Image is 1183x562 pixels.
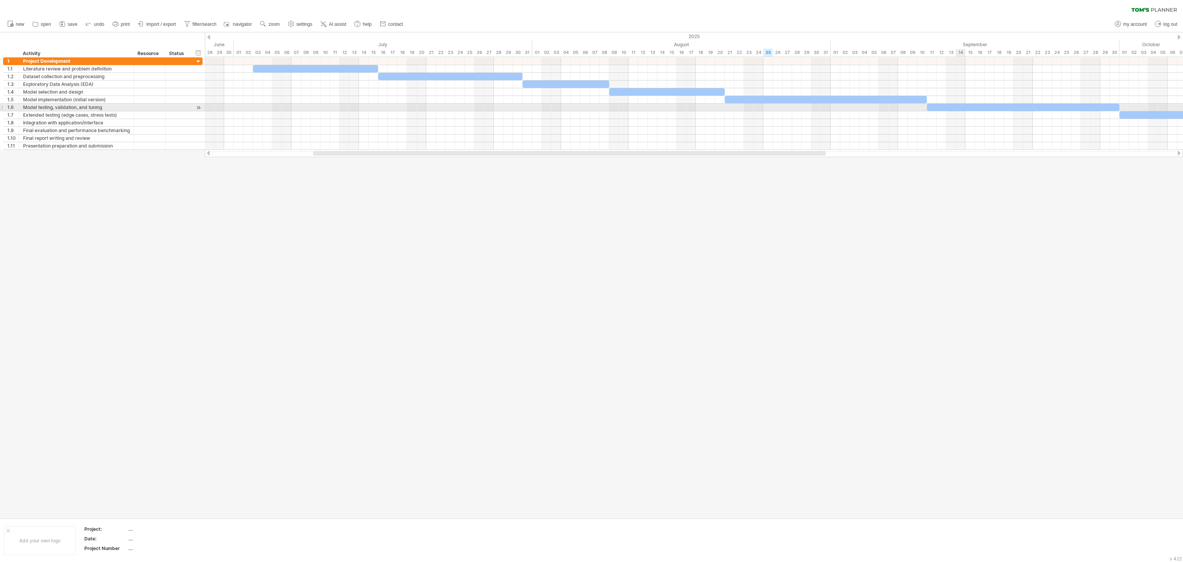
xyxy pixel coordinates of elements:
[128,526,193,532] div: ....
[111,19,132,29] a: print
[23,142,130,149] div: Presentation preparation and submission
[16,22,24,27] span: new
[1168,49,1177,57] div: Monday, 6 October 2025
[744,49,754,57] div: Saturday, 23 August 2025
[455,49,465,57] div: Thursday, 24 July 2025
[1004,49,1014,57] div: Friday, 19 September 2025
[234,49,243,57] div: Tuesday, 1 July 2025
[7,96,19,103] div: 1.5
[23,119,130,126] div: Integration with application/interface
[1163,22,1177,27] span: log out
[580,49,590,57] div: Wednesday, 6 August 2025
[7,104,19,111] div: 1.6
[1033,49,1042,57] div: Monday, 22 September 2025
[258,19,282,29] a: zoom
[268,22,280,27] span: zoom
[57,19,80,29] a: save
[1113,19,1149,29] a: my account
[146,22,176,27] span: import / export
[7,57,19,65] div: 1
[286,19,315,29] a: settings
[965,49,975,57] div: Monday, 15 September 2025
[523,49,532,57] div: Thursday, 31 July 2025
[1139,49,1148,57] div: Friday, 3 October 2025
[318,19,349,29] a: AI assist
[182,19,219,29] a: filter/search
[23,134,130,142] div: Final report writing and review
[1042,49,1052,57] div: Tuesday, 23 September 2025
[4,526,76,555] div: Add your own logo
[1110,49,1119,57] div: Tuesday, 30 September 2025
[821,49,831,57] div: Sunday, 31 August 2025
[7,73,19,80] div: 1.2
[628,49,638,57] div: Monday, 11 August 2025
[297,22,312,27] span: settings
[1052,49,1062,57] div: Wednesday, 24 September 2025
[754,49,763,57] div: Sunday, 24 August 2025
[195,104,202,112] div: scroll to activity
[263,49,272,57] div: Friday, 4 July 2025
[23,57,130,65] div: Project Development
[128,545,193,552] div: ....
[5,19,27,29] a: new
[792,49,802,57] div: Thursday, 28 August 2025
[609,49,619,57] div: Saturday, 9 August 2025
[840,49,850,57] div: Tuesday, 2 September 2025
[23,73,130,80] div: Dataset collection and preprocessing
[551,49,561,57] div: Sunday, 3 August 2025
[7,119,19,126] div: 1.8
[7,134,19,142] div: 1.10
[860,49,869,57] div: Thursday, 4 September 2025
[513,49,523,57] div: Wednesday, 30 July 2025
[956,49,965,57] div: Sunday, 14 September 2025
[1081,49,1091,57] div: Saturday, 27 September 2025
[465,49,474,57] div: Friday, 25 July 2025
[136,19,178,29] a: import / export
[352,19,374,29] a: help
[571,49,580,57] div: Tuesday, 5 August 2025
[30,19,54,29] a: open
[330,49,340,57] div: Friday, 11 July 2025
[169,50,186,57] div: Status
[7,65,19,72] div: 1.1
[937,49,946,57] div: Friday, 12 September 2025
[1170,556,1182,562] div: v 422
[23,104,130,111] div: Model testing, validation, and tuning
[1062,49,1071,57] div: Thursday, 25 September 2025
[214,49,224,57] div: Sunday, 29 June 2025
[1158,49,1168,57] div: Sunday, 5 October 2025
[23,111,130,119] div: Extended testing (edge cases, stress tests)
[484,49,494,57] div: Sunday, 27 July 2025
[234,40,532,49] div: July 2025
[23,88,130,96] div: Model selection and design
[811,49,821,57] div: Saturday, 30 August 2025
[1091,49,1100,57] div: Sunday, 28 September 2025
[600,49,609,57] div: Friday, 8 August 2025
[705,49,715,57] div: Tuesday, 19 August 2025
[677,49,686,57] div: Saturday, 16 August 2025
[23,81,130,88] div: Exploratory Data Analysis (EDA)
[272,49,282,57] div: Saturday, 5 July 2025
[23,96,130,103] div: Model implementation (initial version)
[725,49,734,57] div: Thursday, 21 August 2025
[994,49,1004,57] div: Thursday, 18 September 2025
[68,22,77,27] span: save
[850,49,860,57] div: Wednesday, 3 September 2025
[407,49,417,57] div: Saturday, 19 July 2025
[94,22,104,27] span: undo
[1123,22,1147,27] span: my account
[1014,49,1023,57] div: Saturday, 20 September 2025
[301,49,311,57] div: Tuesday, 8 July 2025
[1100,49,1110,57] div: Monday, 29 September 2025
[436,49,446,57] div: Tuesday, 22 July 2025
[474,49,484,57] div: Saturday, 26 July 2025
[253,49,263,57] div: Thursday, 3 July 2025
[233,22,252,27] span: navigator
[292,49,301,57] div: Monday, 7 July 2025
[329,22,346,27] span: AI assist
[359,49,369,57] div: Monday, 14 July 2025
[84,526,127,532] div: Project:
[831,40,1119,49] div: September 2025
[831,49,840,57] div: Monday, 1 September 2025
[985,49,994,57] div: Wednesday, 17 September 2025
